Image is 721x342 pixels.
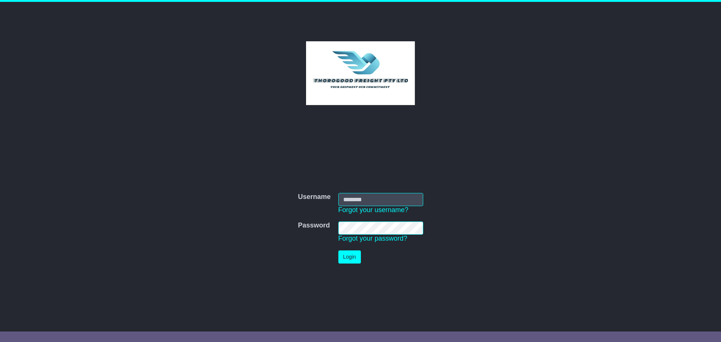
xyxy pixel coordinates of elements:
[298,221,330,230] label: Password
[298,193,330,201] label: Username
[306,41,415,105] img: Thorogood Freight Pty Ltd
[338,206,409,214] a: Forgot your username?
[338,250,361,264] button: Login
[338,235,407,242] a: Forgot your password?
